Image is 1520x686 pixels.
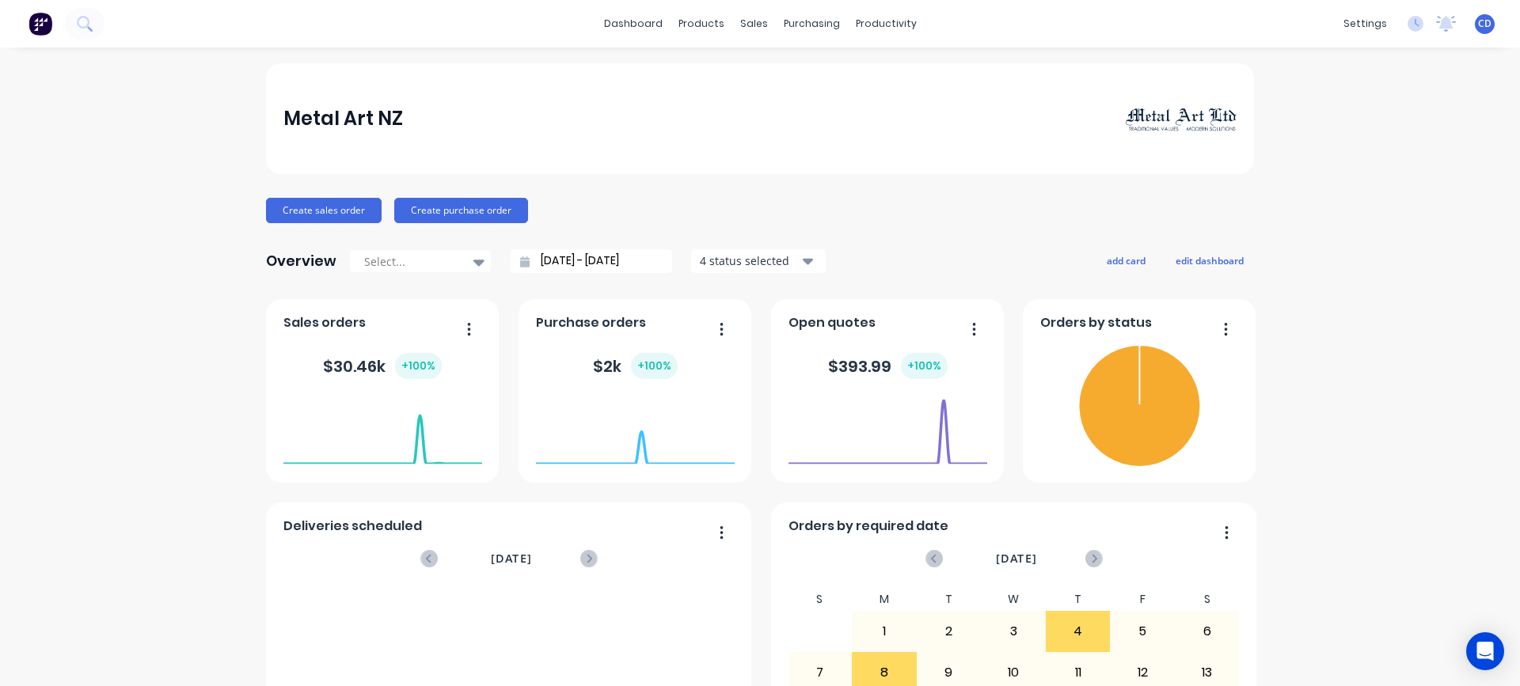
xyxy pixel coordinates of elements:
div: $ 2k [593,353,678,379]
button: add card [1096,250,1156,271]
div: T [1046,588,1111,611]
button: Create sales order [266,198,382,223]
span: Orders by status [1040,313,1152,332]
div: Open Intercom Messenger [1466,632,1504,670]
div: productivity [848,12,925,36]
div: 3 [982,612,1045,651]
div: + 100 % [395,353,442,379]
div: Overview [266,245,336,277]
div: T [917,588,982,611]
div: S [788,588,853,611]
div: settings [1336,12,1395,36]
span: Open quotes [788,313,876,332]
div: M [852,588,917,611]
span: CD [1478,17,1491,31]
div: + 100 % [901,353,948,379]
div: products [671,12,732,36]
span: [DATE] [491,550,532,567]
div: $ 30.46k [323,353,442,379]
div: sales [732,12,776,36]
div: S [1175,588,1240,611]
div: W [981,588,1046,611]
div: 4 status selected [700,252,800,269]
div: + 100 % [631,353,678,379]
span: Purchase orders [536,313,646,332]
span: [DATE] [996,550,1037,567]
div: 2 [918,612,981,651]
img: Metal Art NZ [1126,105,1237,132]
a: dashboard [596,12,671,36]
div: purchasing [776,12,848,36]
img: Factory [28,12,52,36]
div: 6 [1176,612,1239,651]
button: edit dashboard [1165,250,1254,271]
div: 1 [853,612,916,651]
span: Sales orders [283,313,366,332]
button: Create purchase order [394,198,528,223]
span: Deliveries scheduled [283,517,422,536]
div: $ 393.99 [828,353,948,379]
div: Metal Art NZ [283,103,403,135]
button: 4 status selected [691,249,826,273]
div: 4 [1047,612,1110,651]
div: F [1110,588,1175,611]
div: 5 [1111,612,1174,651]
